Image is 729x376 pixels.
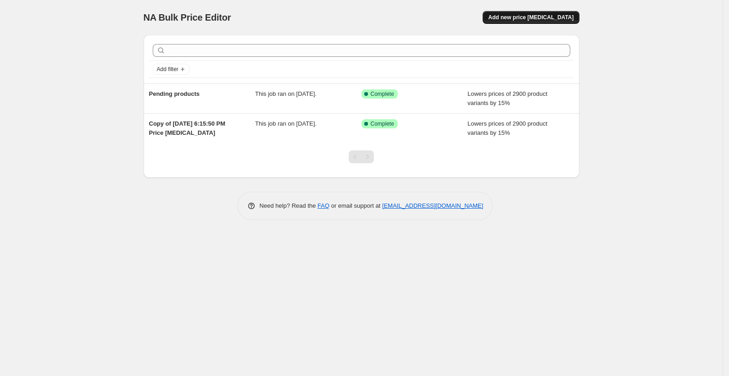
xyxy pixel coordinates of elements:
a: FAQ [317,202,329,209]
span: Copy of [DATE] 6:15:50 PM Price [MEDICAL_DATA] [149,120,226,136]
span: Add filter [157,66,178,73]
span: Lowers prices of 2900 product variants by 15% [467,90,547,106]
a: [EMAIL_ADDRESS][DOMAIN_NAME] [382,202,483,209]
span: Pending products [149,90,200,97]
span: This job ran on [DATE]. [255,90,317,97]
button: Add filter [153,64,189,75]
span: Complete [371,120,394,127]
span: NA Bulk Price Editor [144,12,231,22]
span: Add new price [MEDICAL_DATA] [488,14,573,21]
span: or email support at [329,202,382,209]
nav: Pagination [349,150,374,163]
span: Need help? Read the [260,202,318,209]
button: Add new price [MEDICAL_DATA] [483,11,579,24]
span: Lowers prices of 2900 product variants by 15% [467,120,547,136]
span: Complete [371,90,394,98]
span: This job ran on [DATE]. [255,120,317,127]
